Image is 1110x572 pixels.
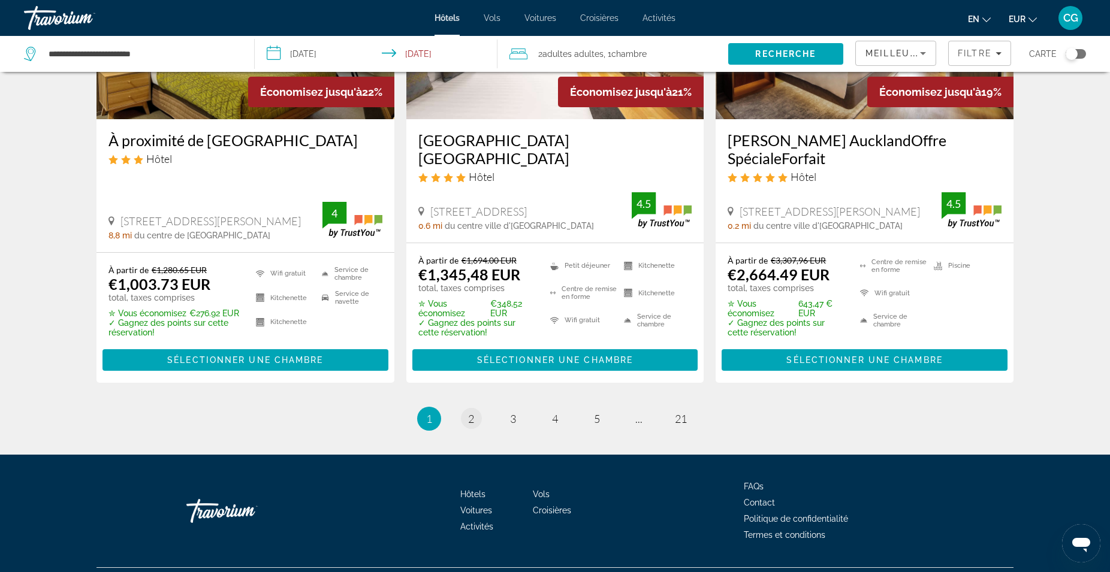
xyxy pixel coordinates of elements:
[108,293,241,302] p: total, taxes comprises
[722,352,1008,365] a: Sélectionner une chambre
[942,196,966,211] div: 4.5
[108,318,241,337] p: ✓ Gagnez des points sur cette réservation!
[418,131,692,167] a: [GEOGRAPHIC_DATA] [GEOGRAPHIC_DATA]
[418,170,692,183] div: Hôtel 4 étoiles
[755,49,816,59] span: Recherche
[1029,46,1057,62] span: Carte
[418,299,535,318] p: €348,52 EUR
[322,202,382,237] img: TrustYou badge d'évaluation des clients
[744,482,764,491] span: FAQs
[468,412,474,425] span: 2
[744,530,825,540] a: Termes et conditions
[854,310,928,331] li: Service de chambre
[322,206,346,220] div: 4
[544,310,618,331] li: Wifi gratuit
[477,355,633,365] span: Sélectionner une chambre
[250,265,316,283] li: Wifi gratuit
[968,14,979,24] span: en
[146,152,172,165] span: Hôtel
[248,77,394,107] div: 22%
[728,255,768,265] span: À partir de
[435,13,460,23] a: Hôtels
[948,41,1011,66] button: Filtres
[460,506,492,515] span: Voitures
[533,489,550,499] a: Vols
[102,352,388,365] a: Sélectionner une chambre
[552,412,558,425] span: 4
[879,86,981,98] span: Économisez jusqu'à
[728,318,844,337] p: ✓ Gagnez des points sur cette réservation!
[728,43,843,65] button: Recherche
[1062,524,1100,562] iframe: Bouton de lancement de la fenêtre de messagerie
[255,36,497,72] button: Sélectionnez check-in et sortie date
[1009,10,1037,28] button: Changer de devise
[524,13,556,23] a: Voitures
[611,49,647,59] span: chambre
[167,355,323,365] span: Sélectionner une chambre
[928,255,1002,277] li: Piscine
[958,49,992,58] span: Filtre
[618,255,692,277] li: Kitchenette
[418,255,459,265] span: À partir de
[865,46,926,60] mat-select: Trier par
[108,131,382,149] h3: À proximité de [GEOGRAPHIC_DATA]
[753,221,903,231] span: du centre ville d'[GEOGRAPHIC_DATA]
[418,318,535,337] p: ✓ Gagnez des points sur cette réservation!
[102,349,388,371] button: Sélectionner une chambre
[728,131,1002,167] a: [PERSON_NAME] AucklandOffre SpécialeForfait
[497,36,728,72] button: Voyageurs: 2 adultes, 0 enfants
[412,352,698,365] a: Sélectionner une chambre
[544,282,618,304] li: Centre de remise en forme
[728,221,751,231] span: 0.2 mi
[460,522,493,531] a: Activités
[426,412,432,425] span: 1
[108,152,382,165] div: Hôtel 3 étoiles
[134,231,172,240] span: du centre
[533,506,571,515] a: Croisières
[744,498,775,507] a: Contact
[47,45,236,63] input: Search hotel destination
[484,13,500,23] a: Vols
[604,46,647,62] span: , 1
[186,493,306,529] a: Rentre à la maison
[462,255,517,265] del: €1,694.00 EUR
[108,231,132,240] span: 8,8 mi
[791,170,816,183] span: Hôtel
[786,355,942,365] span: Sélectionner une chambre
[108,308,241,318] p: €276.92 EUR
[152,265,207,275] del: €1,280.65 EUR
[250,313,316,331] li: Kitchenette
[771,255,826,265] del: €3,307,96 EUR
[108,265,149,275] span: À partir de
[430,205,527,218] span: [STREET_ADDRESS]
[722,349,1008,371] button: Sélectionner une chambre
[632,192,692,228] img: TrustYou badge d'évaluation des clients
[544,255,618,277] li: Petit déjeuner
[635,412,643,425] span: ...
[1009,14,1025,24] span: EUR
[412,349,698,371] button: Sélectionner une chambre
[1055,5,1086,31] button: Menu de l'utilisateur
[580,13,619,23] a: Croisières
[865,49,972,58] span: Meilleures Offres
[570,86,672,98] span: Économisez jusqu'à
[174,231,270,240] span: de [GEOGRAPHIC_DATA]
[942,192,1002,228] img: TrustYou badge d'évaluation des clients
[558,77,704,107] div: 21%
[618,282,692,304] li: Kitchenette
[250,289,316,307] li: Kitchenette
[445,221,594,231] span: du centre ville d'[GEOGRAPHIC_DATA]
[867,77,1014,107] div: 19%
[968,10,991,28] button: Changer de langue
[728,283,844,293] p: total, taxes comprises
[618,310,692,331] li: Service de chambre
[418,283,535,293] p: total, taxes comprises
[260,86,362,98] span: Économisez jusqu'à
[418,265,520,283] ins: €1,345,48 EUR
